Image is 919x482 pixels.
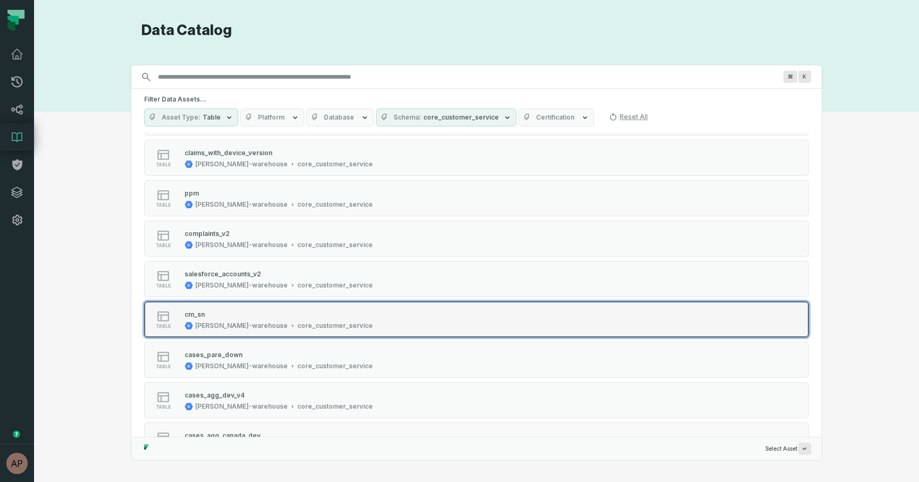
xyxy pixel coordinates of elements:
button: table[PERSON_NAME]-warehousecore_customer_service [144,301,809,337]
h1: Data Catalog [141,21,822,40]
div: juul-warehouse [195,362,288,370]
div: cases_agg_canada_dev [185,432,261,439]
button: table[PERSON_NAME]-warehousecore_customer_service [144,422,809,459]
button: Reset All [605,108,652,125]
div: ppm [185,189,199,197]
div: core_customer_service [297,200,373,209]
button: table[PERSON_NAME]-warehousecore_customer_service [144,180,809,216]
button: table[PERSON_NAME]-warehousecore_customer_service [144,382,809,418]
div: core_customer_service [297,362,373,370]
span: table [156,404,171,410]
span: Press ↵ to add a new Data Asset to the graph [798,443,811,455]
span: table [156,162,171,167]
div: cases_pare_down [185,351,243,359]
button: table[PERSON_NAME]-warehousecore_customer_service [144,140,809,176]
span: table [156,364,171,369]
div: juul-warehouse [195,322,288,330]
span: Certification [536,113,574,122]
div: Suggestions [131,133,822,437]
span: Asset Type [162,113,200,122]
div: Tooltip anchor [12,429,21,439]
div: core_customer_service [297,241,373,249]
div: complaints_v2 [185,230,230,238]
span: table [156,324,171,329]
span: Select Asset [765,443,811,455]
div: juul-warehouse [195,241,288,249]
span: table [156,202,171,208]
span: table [156,283,171,289]
button: table[PERSON_NAME]-warehousecore_customer_service [144,342,809,378]
div: juul-warehouse [195,281,288,290]
div: claims_with_device_version [185,149,272,157]
button: table[PERSON_NAME]-warehousecore_customer_service [144,261,809,297]
span: Press ⌘ + K to focus the search bar [783,71,797,83]
button: Database [306,108,374,126]
h5: Filter Data Assets... [144,95,809,104]
span: Schema [394,113,421,122]
div: juul-warehouse [195,160,288,168]
div: core_customer_service [297,402,373,411]
span: table [156,243,171,248]
div: core_customer_service [297,160,373,168]
div: core_customer_service [297,322,373,330]
span: Press ⌘ + K to focus the search bar [798,71,811,83]
button: Platform [240,108,304,126]
span: Platform [258,113,285,122]
button: table[PERSON_NAME]-warehousecore_customer_service [144,221,809,257]
button: Asset TypeTable [144,108,238,126]
div: salesforce_accounts_v2 [185,270,261,278]
div: juul-warehouse [195,402,288,411]
span: Database [324,113,354,122]
span: Table [203,113,221,122]
div: core_customer_service [297,281,373,290]
div: cm_sn [185,310,205,318]
button: Schemacore_customer_service [376,108,516,126]
button: Certification [519,108,594,126]
span: core_customer_service [423,113,499,122]
img: avatar of Aryan Siddhabathula (c) [6,453,28,474]
div: cases_agg_dev_v4 [185,391,245,399]
div: juul-warehouse [195,200,288,209]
